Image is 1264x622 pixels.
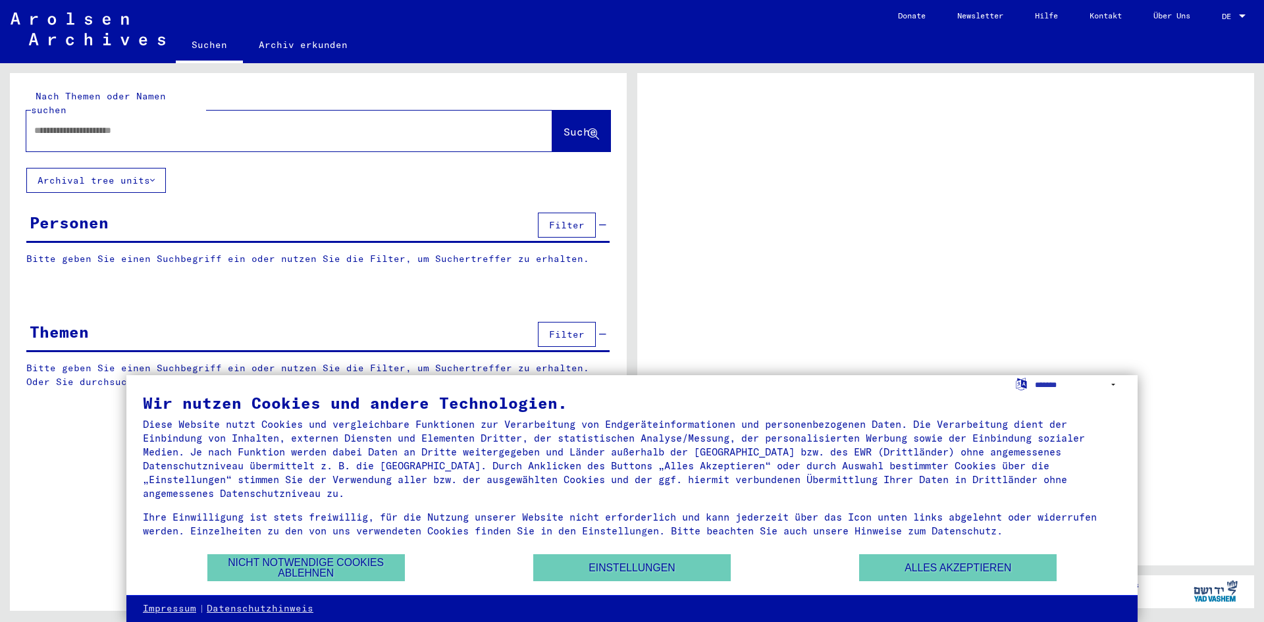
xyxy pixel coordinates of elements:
span: Filter [549,219,585,231]
button: Suche [552,111,610,151]
button: Filter [538,213,596,238]
button: Alles akzeptieren [859,554,1057,581]
mat-label: Nach Themen oder Namen suchen [31,90,166,116]
label: Sprache auswählen [1014,377,1028,390]
span: Suche [564,125,596,138]
div: Personen [30,211,109,234]
img: yv_logo.png [1191,575,1240,608]
a: Archiv erkunden [243,29,363,61]
img: Arolsen_neg.svg [11,13,165,45]
span: DE [1222,12,1236,21]
div: Diese Website nutzt Cookies und vergleichbare Funktionen zur Verarbeitung von Endgeräteinformatio... [143,417,1121,500]
a: Suchen [176,29,243,63]
button: Archival tree units [26,168,166,193]
a: Impressum [143,602,196,615]
button: Nicht notwendige Cookies ablehnen [207,554,405,581]
button: Filter [538,322,596,347]
div: Ihre Einwilligung ist stets freiwillig, für die Nutzung unserer Website nicht erforderlich und ka... [143,510,1121,538]
p: Bitte geben Sie einen Suchbegriff ein oder nutzen Sie die Filter, um Suchertreffer zu erhalten. [26,252,610,266]
div: Wir nutzen Cookies und andere Technologien. [143,395,1121,411]
div: Themen [30,320,89,344]
a: Datenschutzhinweis [207,602,313,615]
span: Filter [549,328,585,340]
button: Einstellungen [533,554,731,581]
p: Bitte geben Sie einen Suchbegriff ein oder nutzen Sie die Filter, um Suchertreffer zu erhalten. O... [26,361,610,389]
select: Sprache auswählen [1035,375,1121,394]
